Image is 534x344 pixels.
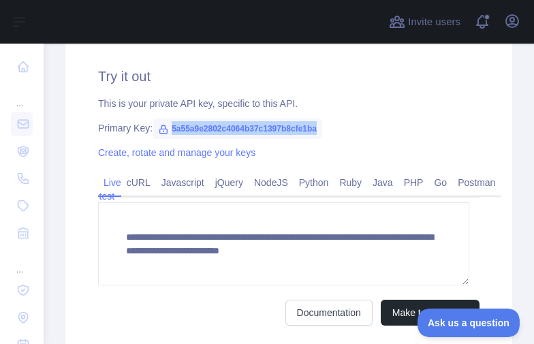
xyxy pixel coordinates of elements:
a: PHP [398,172,429,193]
a: Go [428,172,452,193]
a: Javascript [156,172,210,193]
a: NodeJS [249,172,294,193]
div: Primary Key: [98,121,480,135]
a: Create, rotate and manage your keys [98,147,255,158]
div: ... [11,248,33,275]
button: Make test request [381,300,480,326]
span: 5a55a9e2802c4064b37c1397b8cfe1ba [153,119,322,139]
a: jQuery [210,172,249,193]
a: Java [367,172,398,193]
h2: Try it out [98,67,480,86]
a: cURL [121,172,156,193]
a: Ruby [334,172,367,193]
div: ... [11,82,33,109]
a: Documentation [285,300,373,326]
a: Live test [98,172,121,207]
button: Invite users [386,11,463,33]
iframe: Toggle Customer Support [418,309,520,337]
div: This is your private API key, specific to this API. [98,97,480,110]
a: Postman [452,172,501,193]
a: Python [294,172,334,193]
span: Invite users [408,14,460,30]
